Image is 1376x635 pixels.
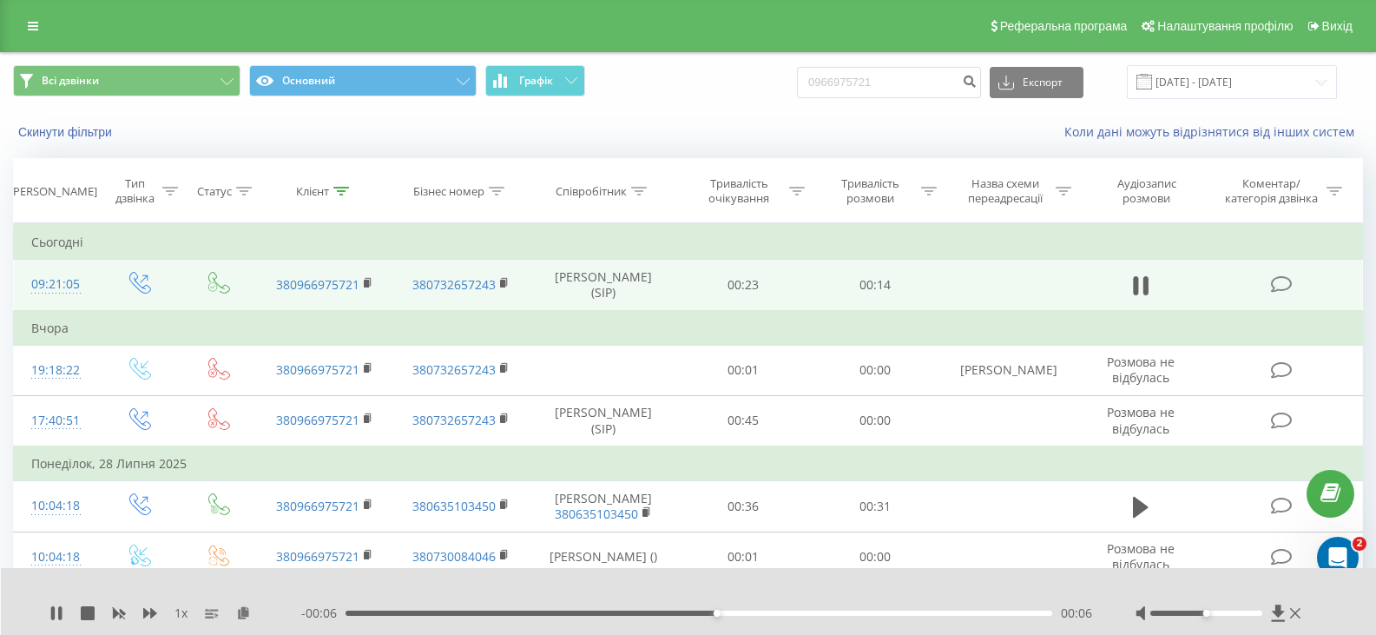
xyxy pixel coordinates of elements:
span: 00:06 [1061,605,1092,622]
button: Експорт [990,67,1083,98]
td: Вчора [14,311,1363,346]
td: Сьогодні [14,225,1363,260]
div: 17:40:51 [31,404,81,438]
a: 380966975721 [276,498,359,514]
button: Скинути фільтри [13,124,121,140]
a: Коли дані можуть відрізнятися вiд інших систем [1064,123,1363,140]
td: [PERSON_NAME] [530,481,677,532]
a: 380635103450 [412,498,496,514]
div: Статус [197,184,232,199]
a: 380732657243 [412,361,496,378]
div: Тривалість очікування [693,176,785,206]
span: Розмова не відбулась [1107,540,1175,572]
div: Тип дзвінка [113,176,157,206]
a: 380732657243 [412,276,496,293]
td: [PERSON_NAME] () [530,532,677,582]
td: 00:23 [677,260,809,311]
td: [PERSON_NAME] [940,345,1077,395]
a: 380730084046 [412,548,496,565]
span: 2 [1353,537,1366,551]
span: 1 x [174,605,188,622]
div: Аудіозапис розмови [1093,176,1200,206]
td: 00:01 [677,345,809,395]
a: 380732657243 [412,412,496,428]
td: 00:00 [809,345,941,395]
a: 380966975721 [276,276,359,293]
div: Accessibility label [714,610,721,617]
td: [PERSON_NAME] (SIP) [530,395,677,446]
span: Розмова не відбулась [1107,404,1175,436]
span: Розмова не відбулась [1107,354,1175,386]
td: 00:00 [809,532,941,582]
a: 380966975721 [276,412,359,428]
button: Основний [249,65,477,96]
input: Пошук за номером [797,67,981,98]
span: Всі дзвінки [42,74,99,88]
td: 00:14 [809,260,941,311]
div: 19:18:22 [31,354,81,387]
a: 380966975721 [276,361,359,378]
div: Тривалість розмови [825,176,917,206]
td: 00:45 [677,395,809,446]
div: Співробітник [556,184,627,199]
span: Графік [519,75,553,87]
td: 00:36 [677,481,809,532]
div: [PERSON_NAME] [10,184,97,199]
iframe: Intercom live chat [1317,537,1359,579]
div: Клієнт [296,184,329,199]
span: - 00:06 [301,605,346,622]
div: 10:04:18 [31,489,81,523]
div: Accessibility label [1202,610,1209,617]
div: Коментар/категорія дзвінка [1221,176,1322,206]
button: Графік [485,65,585,96]
span: Реферальна програма [1000,19,1128,33]
td: 00:31 [809,481,941,532]
a: 380966975721 [276,548,359,565]
td: 00:00 [809,395,941,446]
div: 10:04:18 [31,540,81,574]
span: Вихід [1322,19,1353,33]
td: [PERSON_NAME] (SIP) [530,260,677,311]
td: 00:01 [677,532,809,582]
span: Налаштування профілю [1157,19,1293,33]
button: Всі дзвінки [13,65,240,96]
div: Назва схеми переадресації [958,176,1051,206]
a: 380635103450 [555,506,638,522]
div: Бізнес номер [413,184,484,199]
td: Понеділок, 28 Липня 2025 [14,446,1363,481]
div: 09:21:05 [31,268,81,301]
